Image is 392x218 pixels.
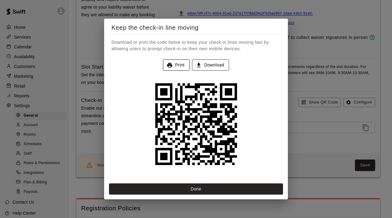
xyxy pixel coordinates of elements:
[111,24,281,32] h5: Keep the check-in line moving
[109,183,283,195] button: Done
[150,78,242,170] img: Self Check-in QR Code
[111,39,276,52] p: Download or print the code below to keep your check-in lines moving fast by allowing users to pro...
[163,59,190,71] button: Print
[192,59,229,71] button: Download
